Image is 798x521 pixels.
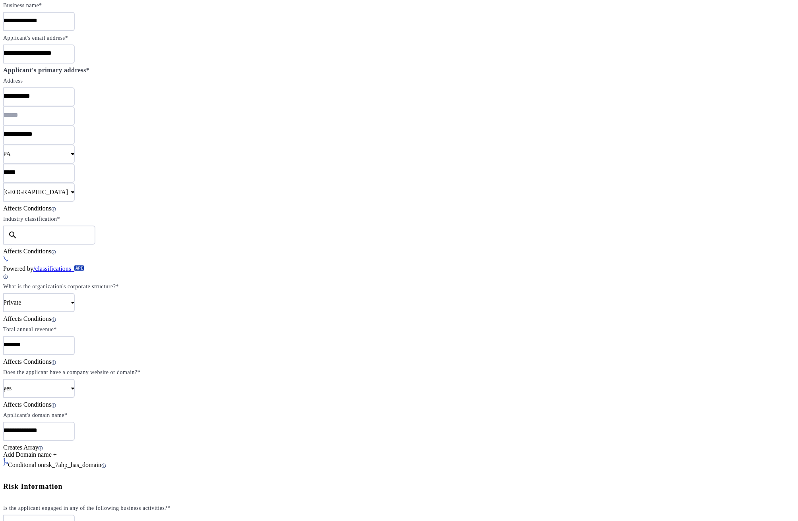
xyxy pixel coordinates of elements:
[3,35,68,41] label: Applicant's email address*
[3,401,795,408] div: Affects Conditions
[3,265,795,280] div: Powered by
[3,2,42,8] label: Business name*
[3,205,795,212] div: Affects Conditions
[3,369,140,375] label: Does the applicant have a company website or domain?*
[44,461,101,468] span: rsk_7ahp_has_domain
[3,412,68,418] label: Applicant's domain name*
[33,265,84,272] a: /classifications
[3,284,119,289] label: What is the organization's corporate structure?*
[3,78,23,84] label: Address
[3,230,22,240] mat-icon: search
[3,151,11,157] span: PA
[8,461,44,468] span: Conditonal on
[3,385,12,392] span: yes
[3,444,795,451] div: Creates Array
[3,189,68,195] span: [GEOGRAPHIC_DATA]
[3,315,795,322] div: Affects Conditions
[3,67,89,73] label: Applicant's primary address*
[3,480,795,492] h5: Risk Information
[3,216,60,222] label: Industry classification*
[3,451,795,458] div: Add Domain name +
[3,505,170,511] label: Is the applicant engaged in any of the following business activities?*
[3,358,795,365] div: Affects Conditions
[3,248,795,255] div: Affects Conditions
[3,299,21,306] span: Private
[3,326,57,332] label: Total annual revenue*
